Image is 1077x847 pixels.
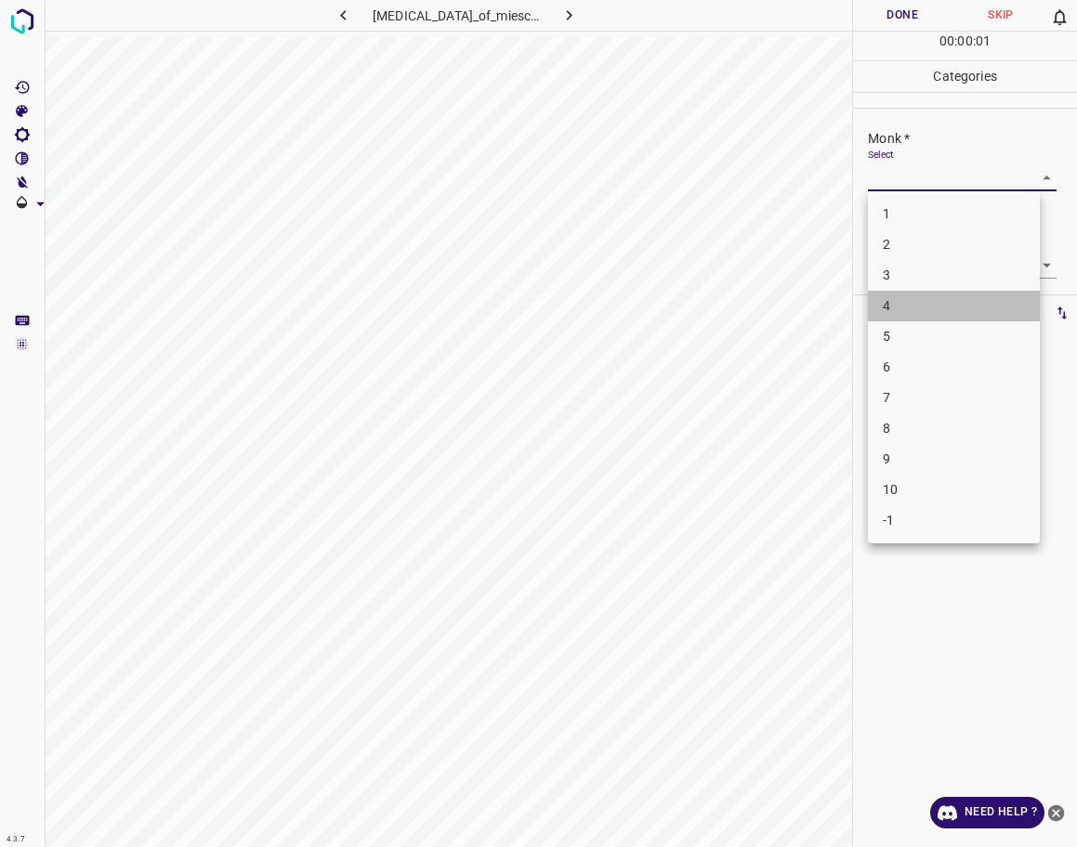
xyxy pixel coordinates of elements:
li: 4 [868,291,1040,321]
li: 9 [868,444,1040,475]
li: 2 [868,229,1040,260]
li: 6 [868,352,1040,383]
li: 8 [868,413,1040,444]
li: -1 [868,505,1040,536]
li: 5 [868,321,1040,352]
li: 3 [868,260,1040,291]
li: 1 [868,199,1040,229]
li: 10 [868,475,1040,505]
li: 7 [868,383,1040,413]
